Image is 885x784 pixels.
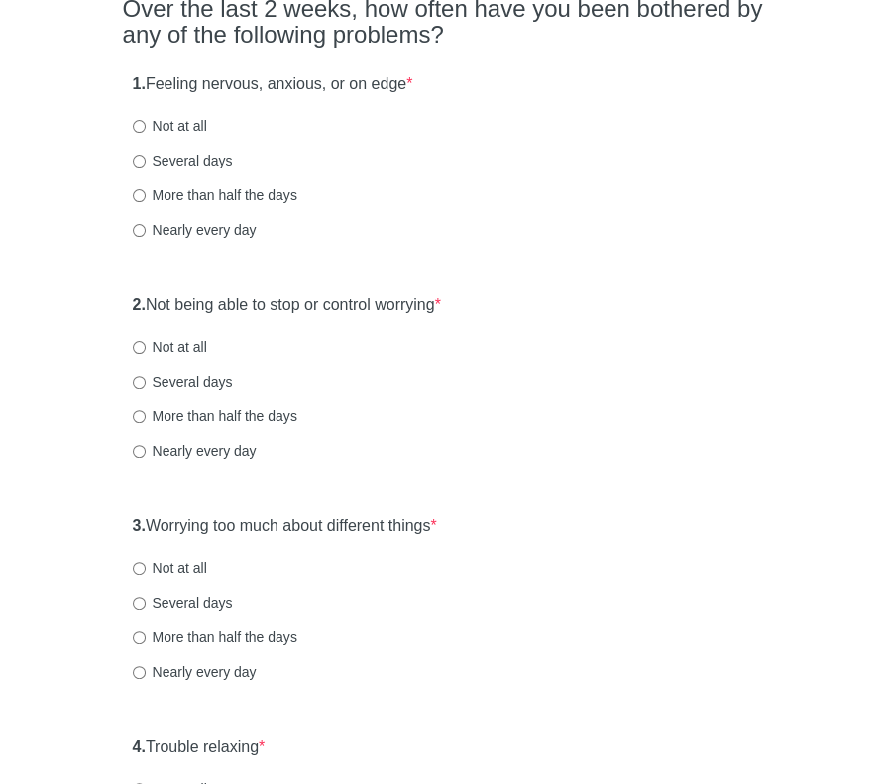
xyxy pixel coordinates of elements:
label: Several days [133,372,233,392]
input: Several days [133,376,146,389]
label: Trouble relaxing [133,736,266,759]
strong: 1. [133,75,146,92]
label: More than half the days [133,406,297,426]
label: Not at all [133,337,207,357]
label: More than half the days [133,185,297,205]
input: Several days [133,597,146,610]
input: Several days [133,155,146,168]
strong: 3. [133,517,146,534]
label: More than half the days [133,627,297,647]
input: Nearly every day [133,666,146,679]
strong: 4. [133,738,146,755]
strong: 2. [133,296,146,313]
label: Several days [133,151,233,170]
input: Not at all [133,341,146,354]
label: Nearly every day [133,220,257,240]
input: More than half the days [133,410,146,423]
input: Not at all [133,120,146,133]
label: Nearly every day [133,441,257,461]
input: Not at all [133,562,146,575]
label: Not at all [133,116,207,136]
input: Nearly every day [133,445,146,458]
label: Worrying too much about different things [133,515,437,538]
input: More than half the days [133,189,146,202]
label: Nearly every day [133,662,257,682]
label: Not at all [133,558,207,578]
label: Not being able to stop or control worrying [133,294,441,317]
label: Feeling nervous, anxious, or on edge [133,73,413,96]
input: More than half the days [133,631,146,644]
input: Nearly every day [133,224,146,237]
label: Several days [133,593,233,613]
